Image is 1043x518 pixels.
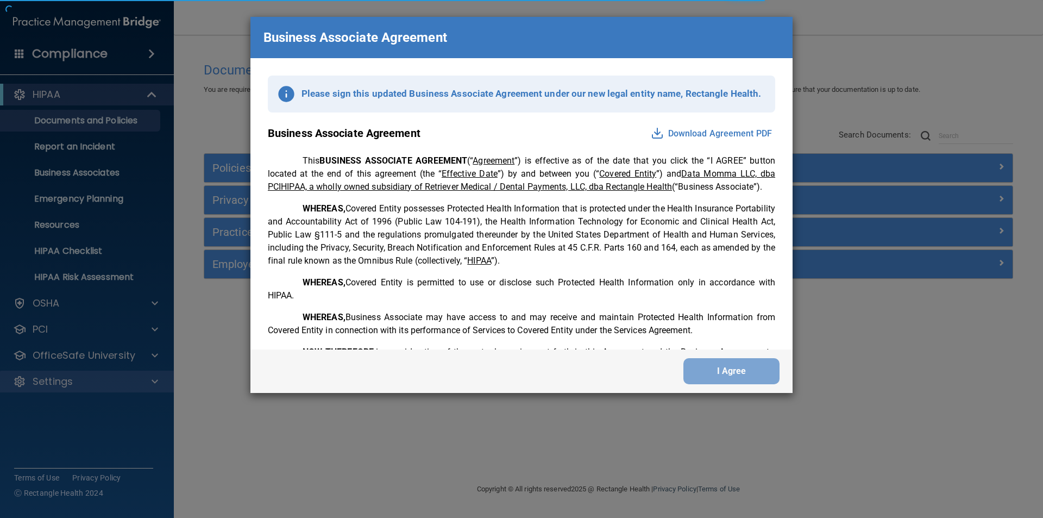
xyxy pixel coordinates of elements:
p: Please sign this updated Business Associate Agreement under our new legal entity name, Rectangle ... [301,85,761,102]
p: Business Associate Agreement [268,123,420,143]
button: Download Agreement PDF [648,125,775,142]
p: Covered Entity is permitted to use or disclose such Protected Health Information only in accordan... [268,276,775,302]
p: Business Associate may have access to and may receive and maintain Protected Health Information f... [268,311,775,337]
u: Data Momma LLC, dba PCIHIPAA, a wholly owned subsidiary of Retriever Medical / Dental Payments, L... [268,168,775,192]
p: Covered Entity possesses Protected Health Information that is protected under the Health Insuranc... [268,202,775,267]
u: HIPAA [467,255,491,266]
span: WHEREAS, [303,277,345,288]
span: BUSINESS ASSOCIATE AGREEMENT [319,155,467,166]
u: Agreement [473,155,514,166]
button: I Agree [683,358,780,384]
span: WHEREAS, [303,203,345,214]
u: Covered Entity [599,168,656,179]
p: Business Associate Agreement [263,26,447,49]
p: in consideration of the mutual promises set forth in this Agreement and the Business Arrangements... [268,346,775,385]
span: WHEREAS, [303,312,345,322]
p: This (“ ”) is effective as of the date that you click the “I AGREE” button located at the end of ... [268,154,775,194]
u: Effective Date [442,168,498,179]
span: NOW THEREFORE, [303,347,376,357]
